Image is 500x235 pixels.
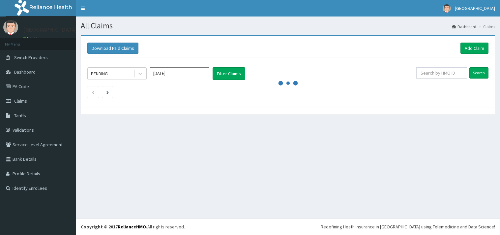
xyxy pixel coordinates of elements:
[452,24,476,29] a: Dashboard
[87,43,138,54] button: Download Paid Claims
[23,36,39,41] a: Online
[92,89,95,95] a: Previous page
[14,113,26,118] span: Tariffs
[81,224,147,230] strong: Copyright © 2017 .
[443,4,451,13] img: User Image
[469,67,488,79] input: Search
[14,69,36,75] span: Dashboard
[321,223,495,230] div: Redefining Heath Insurance in [GEOGRAPHIC_DATA] using Telemedicine and Data Science!
[416,67,467,79] input: Search by HMO ID
[150,67,209,79] input: Select Month and Year
[76,218,500,235] footer: All rights reserved.
[118,224,146,230] a: RelianceHMO
[455,5,495,11] span: [GEOGRAPHIC_DATA]
[460,43,488,54] a: Add Claim
[14,98,27,104] span: Claims
[3,20,18,35] img: User Image
[14,54,48,60] span: Switch Providers
[213,67,245,80] button: Filter Claims
[278,73,298,93] svg: audio-loading
[91,70,108,77] div: PENDING
[81,21,495,30] h1: All Claims
[477,24,495,29] li: Claims
[23,27,77,33] p: [GEOGRAPHIC_DATA]
[106,89,109,95] a: Next page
